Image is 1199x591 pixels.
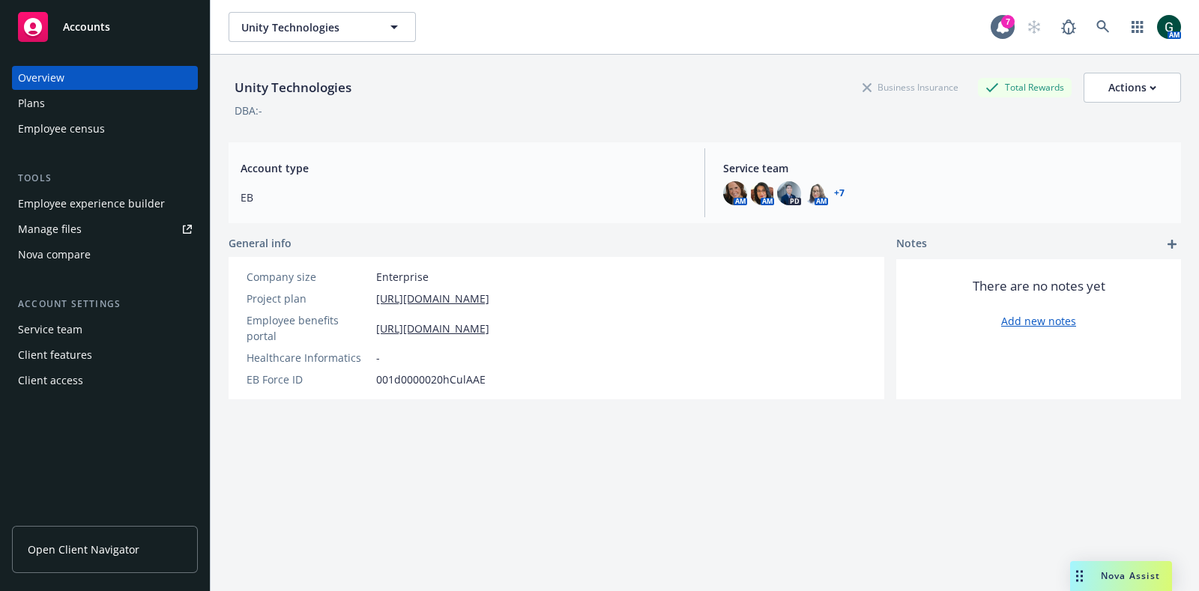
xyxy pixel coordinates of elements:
[1163,235,1181,253] a: add
[376,269,429,285] span: Enterprise
[18,117,105,141] div: Employee census
[834,189,845,198] a: +7
[777,181,801,205] img: photo
[12,343,198,367] a: Client features
[235,103,262,118] div: DBA: -
[1157,15,1181,39] img: photo
[12,369,198,393] a: Client access
[18,91,45,115] div: Plans
[18,66,64,90] div: Overview
[63,21,110,33] span: Accounts
[723,160,1169,176] span: Service team
[241,160,686,176] span: Account type
[896,235,927,253] span: Notes
[247,372,370,387] div: EB Force ID
[1001,15,1015,28] div: 7
[18,343,92,367] div: Client features
[18,217,82,241] div: Manage files
[247,312,370,344] div: Employee benefits portal
[247,350,370,366] div: Healthcare Informatics
[12,318,198,342] a: Service team
[804,181,828,205] img: photo
[241,190,686,205] span: EB
[376,372,486,387] span: 001d0000020hCulAAE
[247,291,370,306] div: Project plan
[12,91,198,115] a: Plans
[1084,73,1181,103] button: Actions
[12,6,198,48] a: Accounts
[973,277,1105,295] span: There are no notes yet
[12,171,198,186] div: Tools
[855,78,966,97] div: Business Insurance
[12,66,198,90] a: Overview
[12,117,198,141] a: Employee census
[1001,313,1076,329] a: Add new notes
[18,243,91,267] div: Nova compare
[376,321,489,336] a: [URL][DOMAIN_NAME]
[750,181,774,205] img: photo
[1108,73,1156,102] div: Actions
[229,12,416,42] button: Unity Technologies
[12,217,198,241] a: Manage files
[28,542,139,557] span: Open Client Navigator
[12,192,198,216] a: Employee experience builder
[241,19,371,35] span: Unity Technologies
[12,243,198,267] a: Nova compare
[18,318,82,342] div: Service team
[247,269,370,285] div: Company size
[376,350,380,366] span: -
[1070,561,1172,591] button: Nova Assist
[229,78,357,97] div: Unity Technologies
[18,369,83,393] div: Client access
[1019,12,1049,42] a: Start snowing
[12,297,198,312] div: Account settings
[1088,12,1118,42] a: Search
[1101,569,1160,582] span: Nova Assist
[1123,12,1153,42] a: Switch app
[723,181,747,205] img: photo
[1054,12,1084,42] a: Report a Bug
[978,78,1072,97] div: Total Rewards
[376,291,489,306] a: [URL][DOMAIN_NAME]
[229,235,292,251] span: General info
[18,192,165,216] div: Employee experience builder
[1070,561,1089,591] div: Drag to move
